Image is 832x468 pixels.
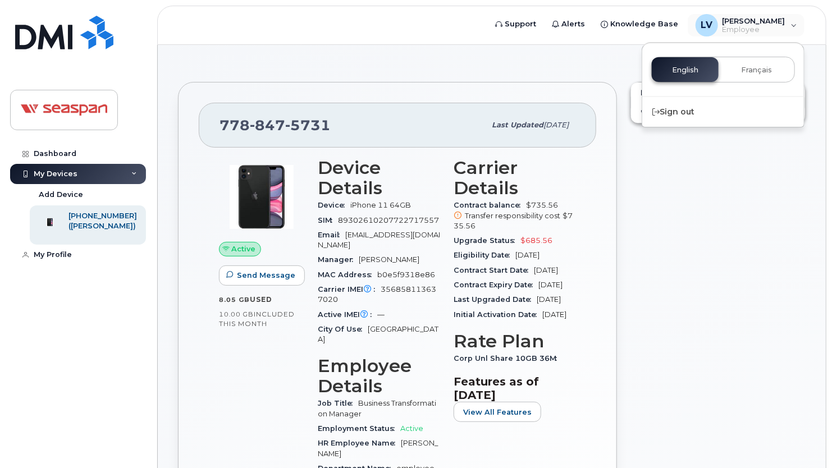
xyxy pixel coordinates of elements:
[318,439,401,447] span: HR Employee Name
[285,117,331,134] span: 5731
[454,331,576,351] h3: Rate Plan
[228,163,295,231] img: iPhone_11.jpg
[454,212,573,230] span: $735.56
[318,325,368,333] span: City Of Use
[318,325,438,343] span: [GEOGRAPHIC_DATA]
[492,121,543,129] span: Last updated
[250,295,272,304] span: used
[377,310,385,319] span: —
[377,270,435,279] span: b0e5f9318e86
[400,424,423,433] span: Active
[318,356,440,396] h3: Employee Details
[338,216,439,224] span: 89302610207722717557
[454,201,526,209] span: Contract balance
[318,158,440,198] h3: Device Details
[318,231,440,249] span: [EMAIL_ADDRESS][DOMAIN_NAME]
[454,201,576,231] span: $735.56
[454,310,542,319] span: Initial Activation Date
[219,296,250,304] span: 8.05 GB
[232,244,256,254] span: Active
[631,103,805,123] button: Reset Voicemail
[534,266,558,274] span: [DATE]
[219,310,295,328] span: included this month
[318,310,377,319] span: Active IMEI
[250,117,285,134] span: 847
[454,354,563,363] span: Corp Unl Share 10GB 36M
[359,255,419,264] span: [PERSON_NAME]
[454,402,541,422] button: View All Features
[454,281,538,289] span: Contract Expiry Date
[237,270,295,281] span: Send Message
[741,66,772,75] span: Français
[350,201,411,209] span: iPhone 11 64GB
[318,424,400,433] span: Employment Status
[318,231,345,239] span: Email
[543,121,569,129] span: [DATE]
[318,399,358,407] span: Job Title
[219,265,305,286] button: Send Message
[454,236,520,245] span: Upgrade Status
[454,251,515,259] span: Eligibility Date
[537,295,561,304] span: [DATE]
[538,281,563,289] span: [DATE]
[318,285,381,293] span: Carrier IMEI
[642,102,804,122] div: Sign out
[631,82,805,103] button: Enable Call Forwarding
[318,255,359,264] span: Manager
[454,266,534,274] span: Contract Start Date
[318,216,338,224] span: SIM
[515,251,540,259] span: [DATE]
[318,201,350,209] span: Device
[542,310,566,319] span: [DATE]
[463,407,532,417] span: View All Features
[318,270,377,279] span: MAC Address
[465,212,560,220] span: Transfer responsibility cost
[219,310,254,318] span: 10.00 GB
[520,236,552,245] span: $685.56
[454,295,537,304] span: Last Upgraded Date
[318,439,438,457] span: [PERSON_NAME]
[318,399,436,417] span: Business Transformation Manager
[220,117,331,134] span: 778
[454,158,576,198] h3: Carrier Details
[454,375,576,402] h3: Features as of [DATE]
